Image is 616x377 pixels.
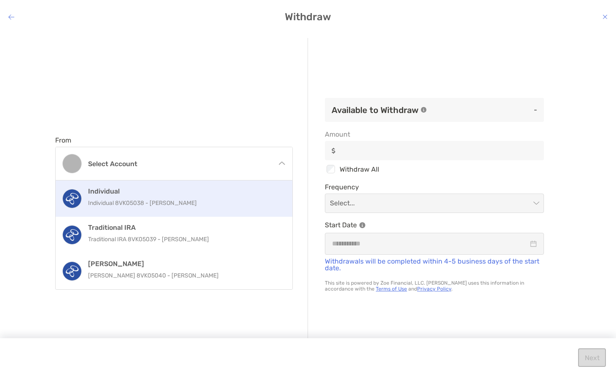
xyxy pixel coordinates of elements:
[88,187,278,195] h4: Individual
[325,258,544,272] p: Withdrawals will be completed within 4-5 business days of the start date.
[376,286,407,292] a: Terms of Use
[88,224,278,232] h4: Traditional IRA
[434,105,537,115] p: -
[63,189,81,208] img: Individual
[332,148,335,154] img: input icon
[325,220,544,230] p: Start Date
[88,260,278,268] h4: [PERSON_NAME]
[417,286,451,292] a: Privacy Policy
[88,198,278,208] p: Individual 8VK05038 - [PERSON_NAME]
[325,280,544,292] p: This site is powered by Zoe Financial, LLC. [PERSON_NAME] uses this information in accordance wit...
[63,226,81,244] img: Traditional IRA
[63,262,81,280] img: Roth IRA
[339,147,544,154] input: Amountinput icon
[332,105,418,115] h3: Available to Withdraw
[88,270,278,281] p: [PERSON_NAME] 8VK05040 - [PERSON_NAME]
[359,222,365,228] img: Information Icon
[88,160,270,168] h4: Select account
[325,164,544,175] div: Withdraw All
[325,130,544,138] span: Amount
[325,183,544,191] span: Frequency
[55,136,71,144] label: From
[88,234,278,245] p: Traditional IRA 8VK05039 - [PERSON_NAME]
